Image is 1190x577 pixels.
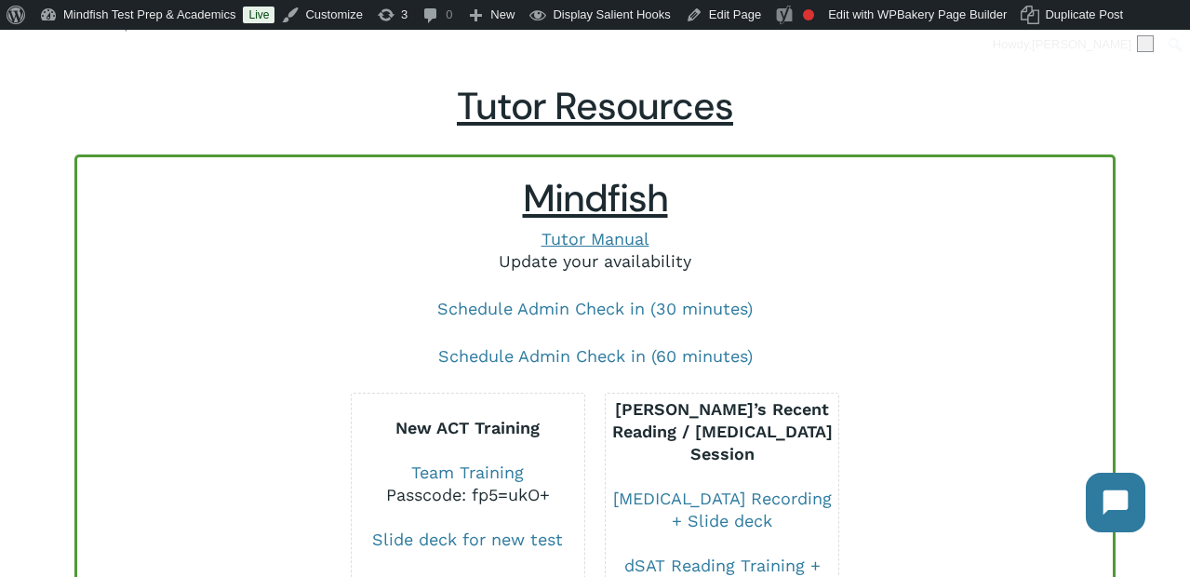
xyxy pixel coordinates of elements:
a: Tutor Manual [542,229,649,248]
a: Schedule Admin Check in (60 minutes) [438,346,753,366]
span: Tutor Resources [457,82,733,131]
b: [PERSON_NAME]’s Recent Reading / [MEDICAL_DATA] Session [612,399,833,463]
a: Update your availability [499,251,691,271]
a: Howdy, [986,30,1161,60]
a: Slide deck for new test [372,530,563,549]
a: Team Training [411,463,524,482]
span: [PERSON_NAME] [1032,37,1131,51]
span: Mindfish [523,174,668,223]
div: Focus keyphrase not set [803,9,814,20]
a: [MEDICAL_DATA] Recording + Slide deck [613,489,832,530]
iframe: Chatbot [1067,454,1164,551]
div: Passcode: fp5=ukO+ [352,484,584,506]
a: Live [243,7,274,23]
a: Schedule Admin Check in (30 minutes) [437,299,753,318]
b: New ACT Training [395,418,540,437]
